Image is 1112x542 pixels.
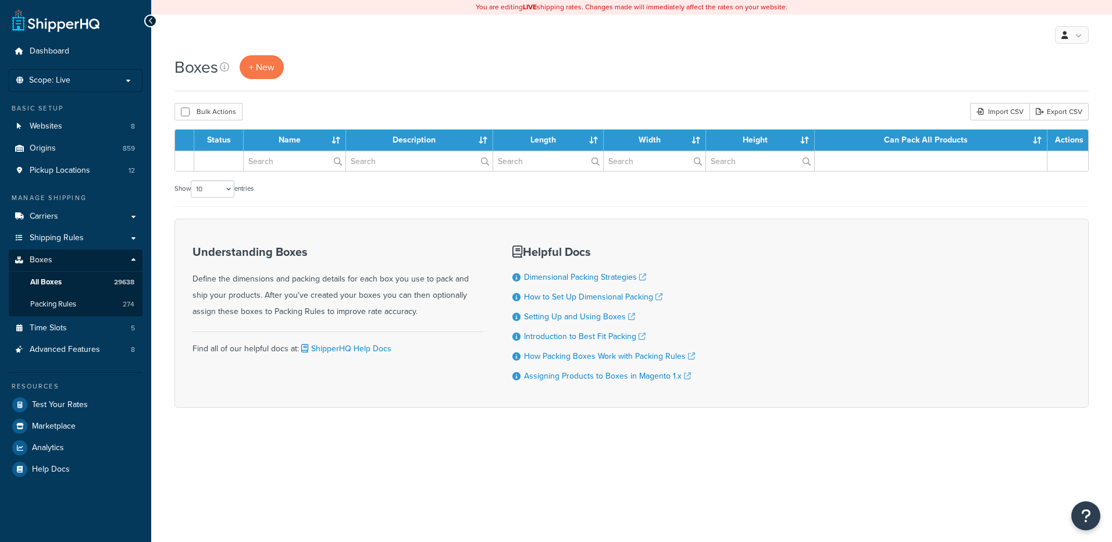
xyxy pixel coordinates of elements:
[9,339,142,361] a: Advanced Features 8
[9,416,142,437] a: Marketplace
[9,381,142,391] div: Resources
[604,151,705,171] input: Search
[1029,103,1089,120] a: Export CSV
[9,318,142,339] li: Time Slots
[131,345,135,355] span: 8
[815,130,1047,151] th: Can Pack All Products
[1071,501,1100,530] button: Open Resource Center
[523,2,537,12] b: LIVE
[1047,130,1088,151] th: Actions
[249,60,275,74] span: + New
[9,437,142,458] a: Analytics
[193,245,483,320] div: Define the dimensions and packing details for each box you use to pack and ship your products. Af...
[30,299,76,309] span: Packing Rules
[123,299,134,309] span: 274
[194,130,244,151] th: Status
[30,255,52,265] span: Boxes
[30,277,62,287] span: All Boxes
[493,151,603,171] input: Search
[493,130,604,151] th: Length
[174,56,218,79] h1: Boxes
[174,180,254,198] label: Show entries
[524,311,635,323] a: Setting Up and Using Boxes
[193,331,483,357] div: Find all of our helpful docs at:
[12,9,99,32] a: ShipperHQ Home
[191,180,234,198] select: Showentries
[9,272,142,293] li: All Boxes
[9,272,142,293] a: All Boxes 29638
[30,323,67,333] span: Time Slots
[30,212,58,222] span: Carriers
[9,116,142,137] a: Websites 8
[9,249,142,316] li: Boxes
[9,138,142,159] a: Origins 859
[604,130,706,151] th: Width
[9,138,142,159] li: Origins
[970,103,1029,120] div: Import CSV
[174,103,243,120] button: Bulk Actions
[9,160,142,181] a: Pickup Locations 12
[706,151,814,171] input: Search
[9,193,142,203] div: Manage Shipping
[9,41,142,62] a: Dashboard
[244,130,346,151] th: Name
[524,370,691,382] a: Assigning Products to Boxes in Magento 1.x
[30,345,100,355] span: Advanced Features
[30,47,69,56] span: Dashboard
[9,160,142,181] li: Pickup Locations
[32,422,76,432] span: Marketplace
[193,245,483,258] h3: Understanding Boxes
[9,394,142,415] a: Test Your Rates
[9,339,142,361] li: Advanced Features
[524,330,646,343] a: Introduction to Best Fit Packing
[32,465,70,475] span: Help Docs
[32,443,64,453] span: Analytics
[129,166,135,176] span: 12
[524,271,646,283] a: Dimensional Packing Strategies
[524,291,662,303] a: How to Set Up Dimensional Packing
[524,350,695,362] a: How Packing Boxes Work with Packing Rules
[30,166,90,176] span: Pickup Locations
[9,104,142,113] div: Basic Setup
[240,55,284,79] a: + New
[9,318,142,339] a: Time Slots 5
[123,144,135,154] span: 859
[30,144,56,154] span: Origins
[299,343,391,355] a: ShipperHQ Help Docs
[9,227,142,249] a: Shipping Rules
[131,323,135,333] span: 5
[9,294,142,315] a: Packing Rules 274
[9,459,142,480] a: Help Docs
[30,233,84,243] span: Shipping Rules
[9,294,142,315] li: Packing Rules
[706,130,815,151] th: Height
[346,130,493,151] th: Description
[244,151,345,171] input: Search
[32,400,88,410] span: Test Your Rates
[9,206,142,227] a: Carriers
[346,151,493,171] input: Search
[9,116,142,137] li: Websites
[9,249,142,271] a: Boxes
[512,245,695,258] h3: Helpful Docs
[131,122,135,131] span: 8
[114,277,134,287] span: 29638
[30,122,62,131] span: Websites
[29,76,70,85] span: Scope: Live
